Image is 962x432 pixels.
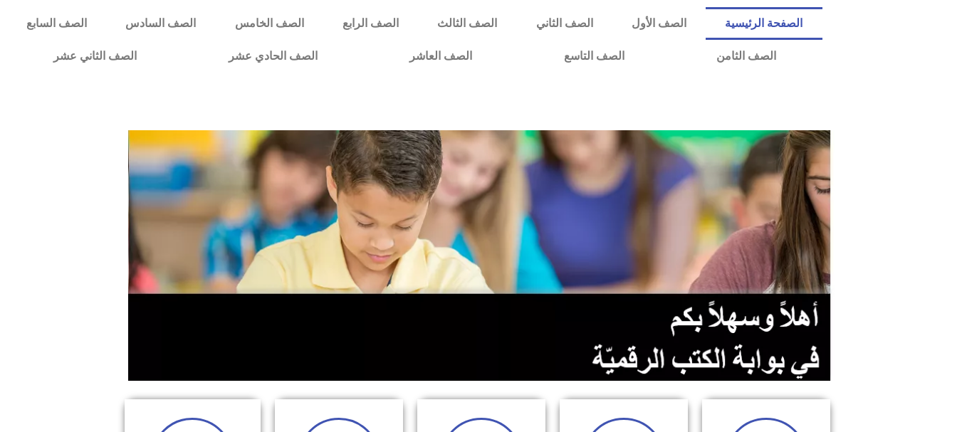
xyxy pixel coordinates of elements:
[216,7,323,40] a: الصف الخامس
[706,7,822,40] a: الصفحة الرئيسية
[7,7,106,40] a: الصف السابع
[182,40,363,73] a: الصف الحادي عشر
[418,7,516,40] a: الصف الثالث
[517,7,612,40] a: الصف الثاني
[106,7,215,40] a: الصف السادس
[7,40,182,73] a: الصف الثاني عشر
[612,7,706,40] a: الصف الأول
[518,40,670,73] a: الصف التاسع
[670,40,822,73] a: الصف الثامن
[363,40,518,73] a: الصف العاشر
[323,7,418,40] a: الصف الرابع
